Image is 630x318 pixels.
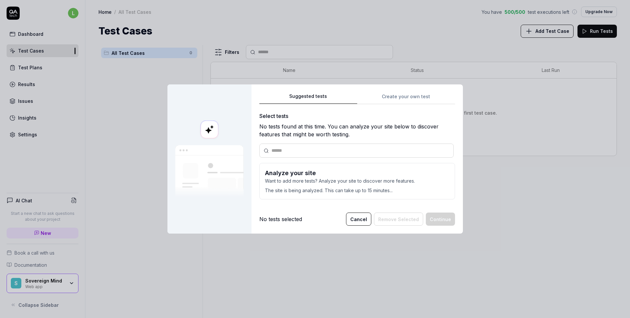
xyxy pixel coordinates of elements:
[374,213,423,226] button: Remove Selected
[259,112,455,120] div: Select tests
[426,213,455,226] button: Continue
[175,145,244,197] img: Our AI scans your site and suggests things to test
[259,92,357,104] button: Suggested tests
[265,184,449,194] p: The site is being analyzed. This can take up to 15 minutes...
[265,169,449,177] h3: Analyze your site
[357,92,455,104] button: Create your own test
[346,213,371,226] button: Cancel
[259,123,455,138] div: No tests found at this time. You can analyze your site below to discover features that might be w...
[265,177,449,184] p: Want to add more tests? Analyze your site to discover more features.
[259,215,302,223] div: No tests selected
